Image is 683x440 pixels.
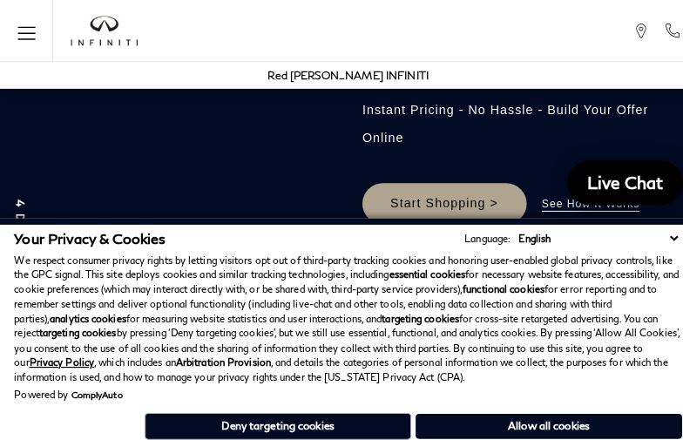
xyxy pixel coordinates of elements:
a: infiniti [70,16,135,45]
a: Live Chat [557,158,670,201]
a: ComplyAuto [70,382,120,392]
button: Deny targeting cookies [142,405,403,431]
div: Powered by [14,382,120,392]
a: See How it Works [531,193,627,207]
img: INFINITI [70,16,135,45]
p: We respect consumer privacy rights by letting visitors opt out of third-party tracking cookies an... [14,248,669,378]
a: Red [PERSON_NAME] INFINITI [263,67,421,80]
strong: analytics cookies [49,307,124,318]
span: Live Chat [567,168,659,190]
div: Language: [456,229,501,239]
button: Allow all cookies [408,406,669,430]
strong: targeting cookies [375,307,450,318]
a: Privacy Policy [29,349,92,361]
strong: essential cookies [382,263,456,274]
a: Start Shopping > [355,179,517,220]
div: Instant Pricing - No Hassle - Build Your Offer Online [355,94,669,149]
strong: targeting cookies [38,321,114,332]
select: Language Select [504,227,669,241]
strong: functional cookies [454,278,534,289]
strong: Arbitration Provision [172,349,266,361]
span: Your Privacy & Cookies [14,226,163,242]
